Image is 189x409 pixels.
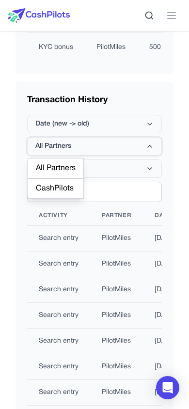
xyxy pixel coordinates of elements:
div: All Partners [28,158,84,178]
td: PilotMiles [90,354,143,380]
td: Search entry [27,252,90,277]
span: Date (new -> old) [35,119,89,129]
div: CashPilots [28,178,84,199]
td: PilotMiles [90,380,143,406]
button: All Activity [27,159,162,178]
img: CashPilots Logo [8,8,70,23]
td: PilotMiles [90,277,143,303]
td: 500 [138,32,189,63]
button: All Partners [27,137,162,156]
button: Date (new -> old) [27,115,162,133]
td: Search entry [27,226,90,252]
td: Search entry [27,277,90,303]
td: PilotMiles [90,252,143,277]
td: Search entry [27,329,90,354]
td: PilotMiles [90,226,143,252]
span: All Partners [35,142,71,151]
td: Search entry [27,380,90,406]
td: PilotMiles [90,303,143,329]
td: Search entry [27,354,90,380]
td: KYC bonus [27,32,85,63]
td: PilotMiles [85,32,138,63]
td: PilotMiles [90,329,143,354]
th: Activity [27,206,90,226]
th: Partner [90,206,143,226]
td: Search entry [27,303,90,329]
div: Transaction History [27,94,162,107]
div: Open Intercom Messenger [156,376,179,399]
